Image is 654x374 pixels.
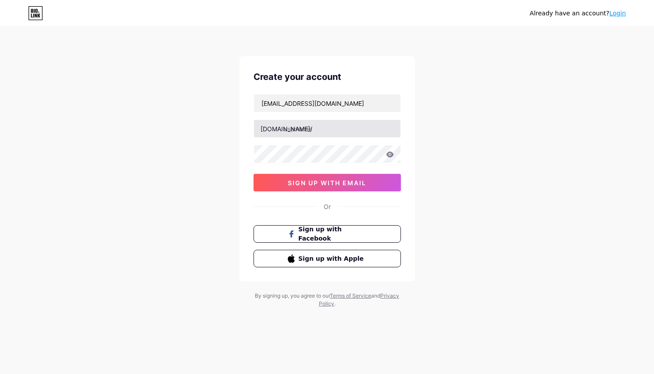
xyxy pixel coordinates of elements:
[254,174,401,191] button: sign up with email
[298,225,366,243] span: Sign up with Facebook
[530,9,626,18] div: Already have an account?
[254,94,400,112] input: Email
[324,202,331,211] div: Or
[261,124,312,133] div: [DOMAIN_NAME]/
[253,292,402,308] div: By signing up, you agree to our and .
[288,179,366,187] span: sign up with email
[609,10,626,17] a: Login
[254,250,401,267] button: Sign up with Apple
[254,120,400,137] input: username
[254,70,401,83] div: Create your account
[330,292,371,299] a: Terms of Service
[298,254,366,263] span: Sign up with Apple
[254,225,401,243] button: Sign up with Facebook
